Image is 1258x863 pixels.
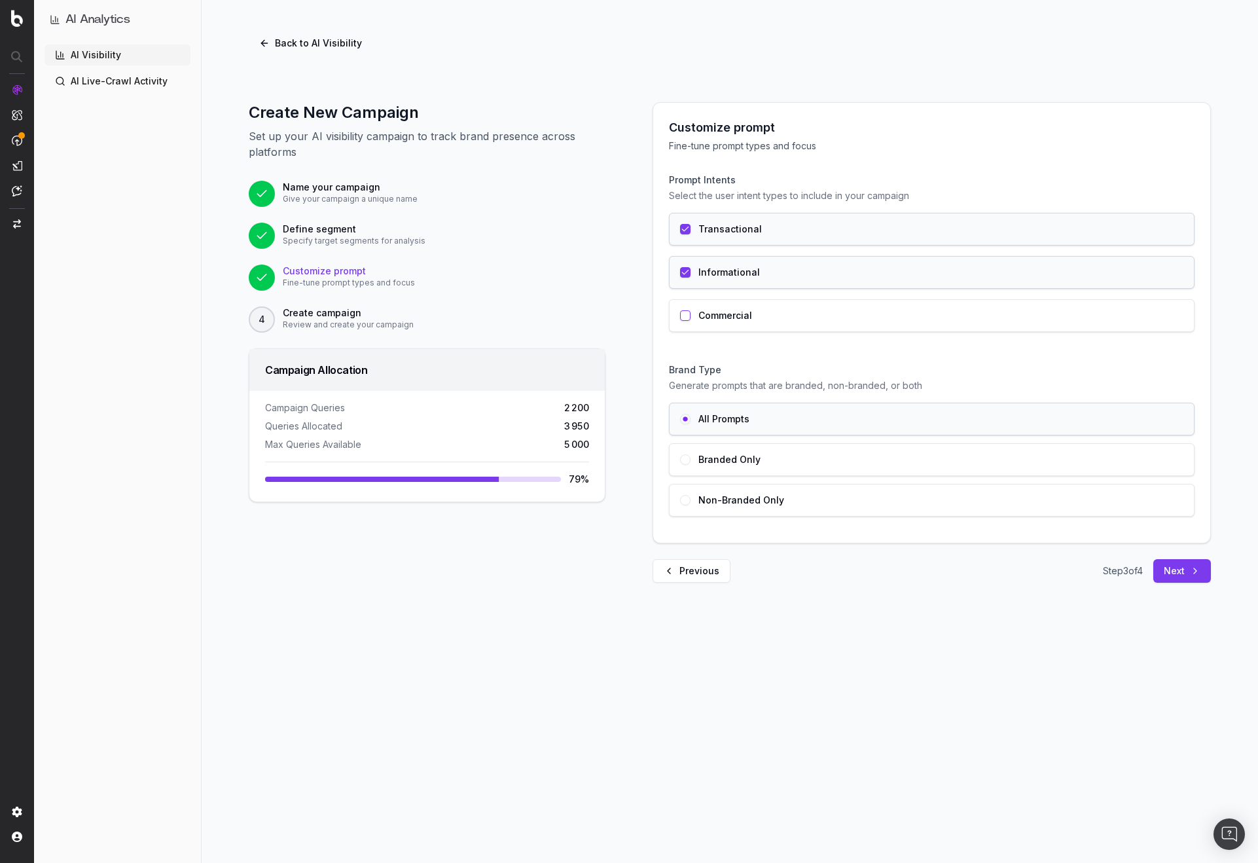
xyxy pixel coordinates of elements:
[249,181,605,207] div: Name your campaignGive your campaign a unique name
[669,174,1195,187] h3: Prompt Intents
[283,181,418,194] p: Name your campaign
[564,401,589,414] span: 2 200
[698,225,762,234] label: Transactional
[1213,818,1245,850] div: Open Intercom Messenger
[698,268,760,277] label: Informational
[12,185,22,196] img: Assist
[50,10,185,29] button: AI Analytics
[283,236,425,246] p: Specify target segments for analysis
[13,219,21,229] img: Switch project
[249,223,605,249] div: Define segmentSpecify target segments for analysis
[283,194,418,204] p: Give your campaign a unique name
[265,438,361,451] span: Max Queries Available
[698,414,749,424] label: All Prompts
[265,420,342,433] span: Queries Allocated
[569,473,589,486] span: 79 %
[283,223,425,236] p: Define segment
[12,135,22,146] img: Activation
[11,10,23,27] img: Botify logo
[1103,564,1143,578] span: Step 3 of 4
[12,832,22,842] img: My account
[698,311,752,320] label: Commercial
[698,496,784,505] label: Non-Branded Only
[283,265,415,278] p: Customize prompt
[249,306,605,333] div: 4Create campaignReview and create your campaign
[65,10,130,29] h1: AI Analytics
[265,365,589,375] div: Campaign Allocation
[698,455,761,464] label: Branded Only
[283,320,414,330] p: Review and create your campaign
[12,84,22,95] img: Analytics
[669,139,1195,153] p: Fine-tune prompt types and focus
[249,306,275,333] button: 4
[12,160,22,171] img: Studio
[249,128,605,160] p: Set up your AI visibility campaign to track brand presence across platforms
[669,379,1195,392] p: Generate prompts that are branded, non-branded, or both
[45,45,190,65] a: AI Visibility
[249,31,372,55] button: Back to AI Visibility
[1153,559,1211,583] button: Next
[12,807,22,817] img: Setting
[249,102,605,123] h1: Create New Campaign
[564,420,589,433] span: 3 950
[669,363,1195,376] h3: Brand Type
[653,559,730,583] button: Previous
[283,306,414,320] p: Create campaign
[12,109,22,120] img: Intelligence
[669,119,1195,137] h2: Customize prompt
[45,71,190,92] a: AI Live-Crawl Activity
[283,278,415,288] p: Fine-tune prompt types and focus
[564,438,589,451] span: 5 000
[249,265,605,291] div: Customize promptFine-tune prompt types and focus
[669,189,1195,202] p: Select the user intent types to include in your campaign
[265,401,345,414] span: Campaign Queries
